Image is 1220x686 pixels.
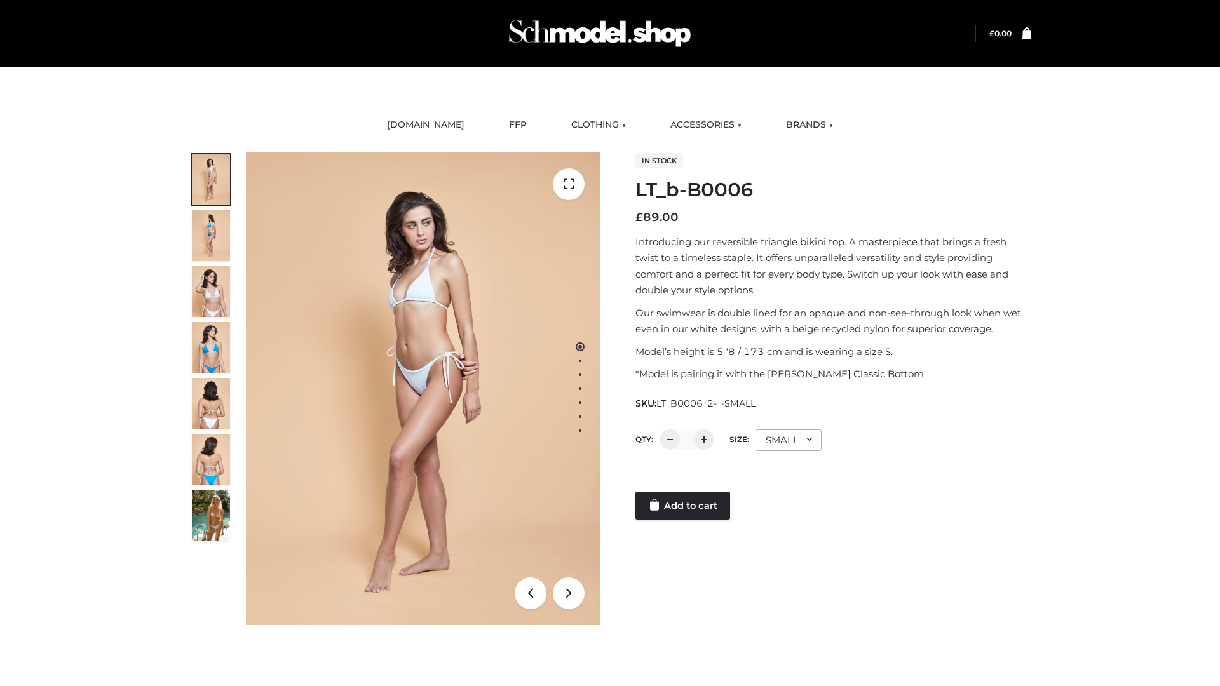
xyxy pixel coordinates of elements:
[635,305,1031,337] p: Our swimwear is double lined for an opaque and non-see-through look when wet, even in our white d...
[505,8,695,58] img: Schmodel Admin 964
[635,434,653,444] label: QTY:
[192,322,230,373] img: ArielClassicBikiniTop_CloudNine_AzureSky_OW114ECO_4-scaled.jpg
[635,366,1031,382] p: *Model is pairing it with the [PERSON_NAME] Classic Bottom
[192,210,230,261] img: ArielClassicBikiniTop_CloudNine_AzureSky_OW114ECO_2-scaled.jpg
[192,378,230,429] img: ArielClassicBikiniTop_CloudNine_AzureSky_OW114ECO_7-scaled.jpg
[656,398,756,409] span: LT_B0006_2-_-SMALL
[635,153,683,168] span: In stock
[635,396,757,411] span: SKU:
[989,29,1012,38] bdi: 0.00
[729,434,749,444] label: Size:
[562,111,635,139] a: CLOTHING
[246,152,600,625] img: ArielClassicBikiniTop_CloudNine_AzureSky_OW114ECO_1
[377,111,474,139] a: [DOMAIN_NAME]
[661,111,751,139] a: ACCESSORIES
[635,492,730,520] a: Add to cart
[192,266,230,317] img: ArielClassicBikiniTop_CloudNine_AzureSky_OW114ECO_3-scaled.jpg
[989,29,994,38] span: £
[635,178,1031,201] h1: LT_b-B0006
[192,434,230,485] img: ArielClassicBikiniTop_CloudNine_AzureSky_OW114ECO_8-scaled.jpg
[989,29,1012,38] a: £0.00
[635,210,643,224] span: £
[192,490,230,541] img: Arieltop_CloudNine_AzureSky2.jpg
[499,111,536,139] a: FFP
[776,111,843,139] a: BRANDS
[635,344,1031,360] p: Model’s height is 5 ‘8 / 173 cm and is wearing a size S.
[756,429,822,451] div: SMALL
[192,154,230,205] img: ArielClassicBikiniTop_CloudNine_AzureSky_OW114ECO_1-scaled.jpg
[635,210,679,224] bdi: 89.00
[635,234,1031,299] p: Introducing our reversible triangle bikini top. A masterpiece that brings a fresh twist to a time...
